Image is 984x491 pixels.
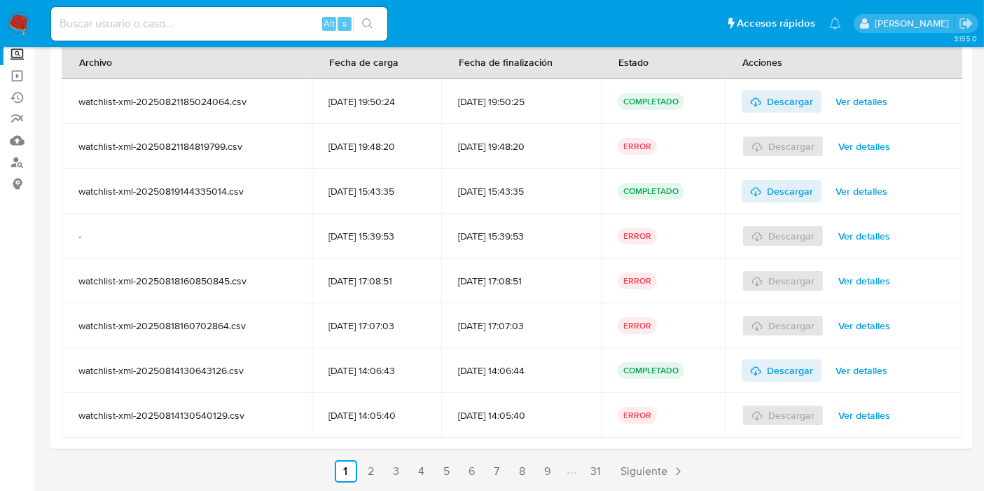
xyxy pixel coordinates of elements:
span: s [342,17,347,30]
span: Accesos rápidos [737,16,815,31]
span: 3.155.0 [954,33,977,44]
a: Notificaciones [829,18,841,29]
input: Buscar usuario o caso... [51,15,387,33]
p: igor.oliveirabrito@mercadolibre.com [875,17,954,30]
span: Alt [324,17,335,30]
button: search-icon [353,14,382,34]
a: Salir [959,16,973,31]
